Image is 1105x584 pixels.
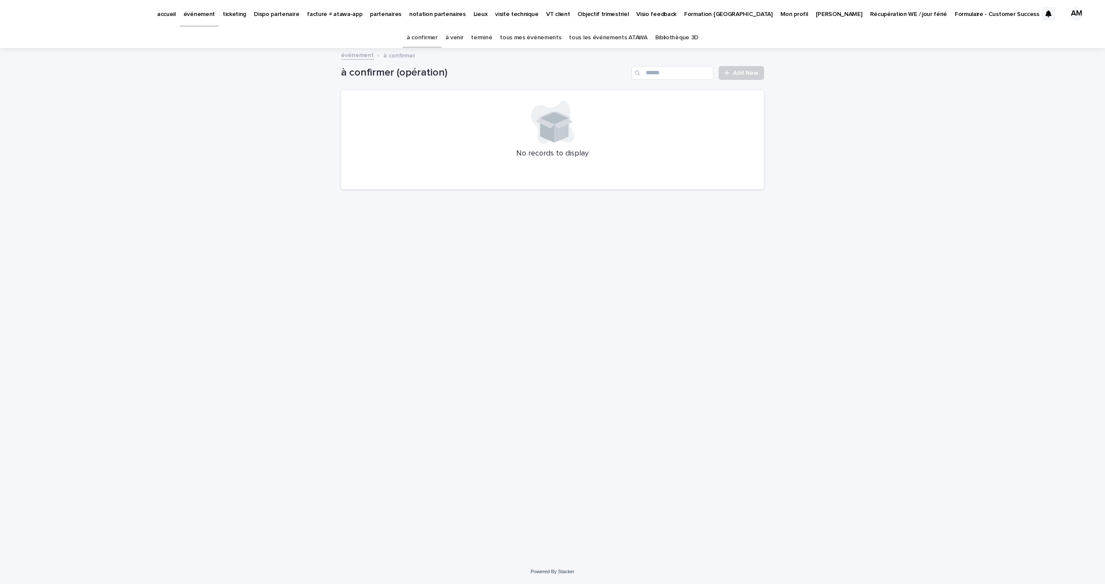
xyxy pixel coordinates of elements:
span: Add New [733,70,758,76]
p: à confirmer [383,50,415,60]
a: à venir [445,28,464,48]
a: événement [341,50,374,60]
img: Ls34BcGeRexTGTNfXpUC [17,5,101,22]
div: AM [1070,7,1083,21]
a: tous les événements ATAWA [569,28,647,48]
a: Add New [719,66,764,80]
h1: à confirmer (opération) [341,67,628,79]
p: No records to display [351,149,754,159]
a: tous mes événements [500,28,561,48]
a: à confirmer [407,28,438,48]
input: Search [631,66,714,80]
a: terminé [471,28,492,48]
a: Powered By Stacker [530,569,574,574]
a: Bibliothèque 3D [655,28,698,48]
